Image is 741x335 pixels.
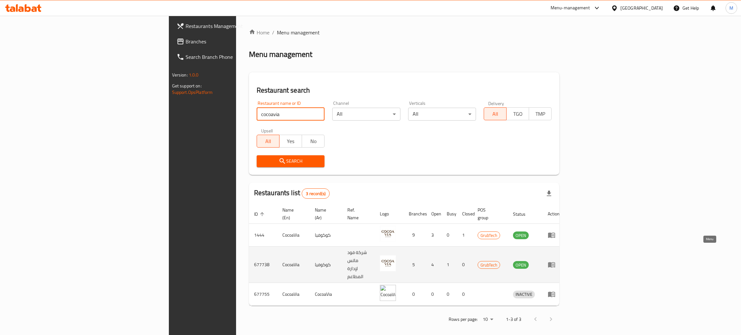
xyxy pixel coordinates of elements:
th: Branches [404,204,426,224]
table: enhanced table [249,204,565,306]
div: All [408,108,476,121]
button: TGO [506,107,529,120]
div: Export file [541,186,557,201]
span: TMP [532,109,549,119]
td: 1 [442,247,457,283]
div: OPEN [513,261,529,269]
img: CocoaVia [380,226,396,242]
td: كوكوفيا [310,247,342,283]
td: 0 [426,283,442,306]
td: 3 [426,224,442,247]
td: CocoaVia [277,283,310,306]
button: Yes [279,135,302,148]
button: No [302,135,325,148]
span: GrubTech [478,261,500,269]
th: Open [426,204,442,224]
span: Get support on: [172,82,202,90]
input: Search for restaurant name or ID.. [257,108,325,121]
span: Version: [172,71,188,79]
th: Logo [375,204,404,224]
img: CocoaVia [380,285,396,301]
span: ID [254,210,266,218]
th: Action [543,204,565,224]
h2: Menu management [249,49,312,59]
button: TMP [529,107,552,120]
label: Upsell [261,128,273,133]
span: GrubTech [478,232,500,239]
span: Restaurants Management [186,22,288,30]
img: CocoaVia [380,255,396,271]
div: Menu [548,231,560,239]
span: TGO [509,109,526,119]
th: Closed [457,204,472,224]
td: CocoaVia [277,247,310,283]
td: شركة فود ماتس لإدارة المطاعم [342,247,375,283]
span: OPEN [513,261,529,269]
a: Restaurants Management [171,18,293,34]
p: Rows per page: [449,315,478,323]
span: Search [262,157,319,165]
label: Delivery [488,101,504,105]
td: 5 [404,247,426,283]
span: POS group [478,206,500,222]
div: Menu-management [551,4,590,12]
span: Search Branch Phone [186,53,288,61]
h2: Restaurant search [257,86,552,95]
td: CocoaVia [310,283,342,306]
span: 3 record(s) [302,191,329,197]
button: All [484,107,507,120]
td: 4 [426,247,442,283]
a: Branches [171,34,293,49]
span: Menu management [277,29,320,36]
button: Search [257,155,325,167]
td: 0 [442,224,457,247]
td: 0 [404,283,426,306]
td: 0 [457,247,472,283]
div: Rows per page: [480,315,496,324]
td: 9 [404,224,426,247]
span: No [305,137,322,146]
span: Yes [282,137,299,146]
span: OPEN [513,232,529,239]
span: Status [513,210,534,218]
span: Name (Ar) [315,206,334,222]
div: [GEOGRAPHIC_DATA] [620,5,663,12]
h2: Restaurants list [254,188,330,199]
span: All [487,109,504,119]
span: INACTIVE [513,291,535,298]
td: 1 [457,224,472,247]
span: All [260,137,277,146]
button: All [257,135,279,148]
div: All [332,108,400,121]
div: Menu [548,290,560,298]
div: Total records count [302,188,330,199]
th: Busy [442,204,457,224]
a: Search Branch Phone [171,49,293,65]
span: M [729,5,733,12]
span: Ref. Name [347,206,367,222]
td: 0 [457,283,472,306]
a: Support.OpsPlatform [172,88,213,96]
span: Branches [186,38,288,45]
td: كوكوفيا [310,224,342,247]
nav: breadcrumb [249,29,560,36]
span: 1.0.0 [189,71,199,79]
td: 0 [442,283,457,306]
p: 1-3 of 3 [506,315,521,323]
div: INACTIVE [513,291,535,298]
td: CocoaVia [277,224,310,247]
span: Name (En) [282,206,302,222]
